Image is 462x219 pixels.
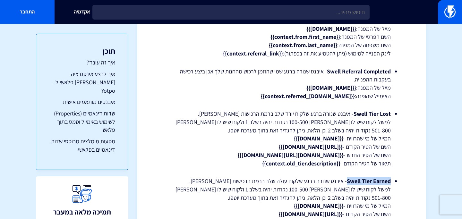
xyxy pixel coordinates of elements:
[279,210,343,218] strong: {{[URL][DOMAIN_NAME]}}
[92,5,370,20] input: חיפוש מהיר...
[49,70,115,95] a: איך לבצע אינטגרציה [PERSON_NAME] פלאשי ל-Yotpo
[354,110,391,117] strong: Swell Tier Lost
[49,47,115,55] h3: תוכן
[347,177,391,185] strong: Swell Tier Earned
[49,137,115,154] a: מסעות מומלצים מבוססי שדות דינאמיים בפלאשי
[262,160,340,167] strong: {{context.old_tier.description}}
[294,202,344,209] strong: {{[DOMAIN_NAME]}}
[294,135,344,142] strong: {{[DOMAIN_NAME]}}
[49,98,115,106] a: איבנטים מותאמים אישית
[327,68,391,75] strong: Swell Referral Completed
[173,67,391,100] li: - איבנט שנורה ברגע שמי שהוזמן לרכוש מהחנות שלך אכן ביצע רכישה בעקבות ההפנייה. מייל של המפנה: האימ...
[270,33,340,40] strong: {{context.from.first_name}}
[238,151,344,159] strong: {{[DOMAIN_NAME][URL][DOMAIN_NAME]}}
[269,41,337,49] strong: {{context.from.last_name}}
[173,110,391,167] li: - איבנט שנורה ברגע שלקוח יורד שלב ברמת הרכישות [PERSON_NAME]. למשל לקוח שיש לו [PERSON_NAME] 100-...
[306,84,356,91] strong: {{[DOMAIN_NAME]}}
[49,58,115,67] a: איך זה עובד?
[306,25,356,32] strong: {{[DOMAIN_NAME]}}
[261,92,355,100] strong: {{context.referred_[DOMAIN_NAME]}}
[223,50,283,57] strong: {{context.referral_link}}
[173,16,391,58] li: - איבנט שנורה ברגע שלקוח מזמין מישהו אחר לקנות מהחנות שלך. מייל של המפנה: השם הפרטי של המפנה: השם...
[279,143,343,150] strong: {{[URL][DOMAIN_NAME]}}
[49,109,115,134] a: שדות דינאמיים (Properties) לשימוש באימייל וסמס בתוך פלאשי
[53,208,111,216] h3: תמיכה מלאה במעבר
